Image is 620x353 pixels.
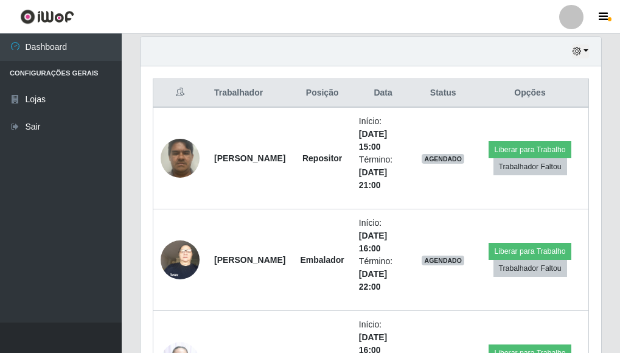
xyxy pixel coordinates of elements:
span: AGENDADO [422,154,464,164]
span: AGENDADO [422,256,464,265]
img: CoreUI Logo [20,9,74,24]
li: Início: [359,115,408,153]
th: Status [414,79,472,108]
th: Trabalhador [207,79,293,108]
time: [DATE] 21:00 [359,167,387,190]
th: Posição [293,79,351,108]
button: Trabalhador Faltou [493,158,567,175]
strong: Embalador [300,255,344,265]
li: Início: [359,217,408,255]
button: Liberar para Trabalho [489,141,571,158]
strong: Repositor [302,153,342,163]
img: 1723623614898.jpeg [161,234,200,285]
time: [DATE] 15:00 [359,129,387,152]
button: Trabalhador Faltou [493,260,567,277]
strong: [PERSON_NAME] [214,153,285,163]
time: [DATE] 22:00 [359,269,387,292]
th: Data [352,79,415,108]
time: [DATE] 16:00 [359,231,387,253]
th: Opções [472,79,588,108]
li: Término: [359,255,408,293]
img: 1752587880902.jpeg [161,132,200,184]
li: Término: [359,153,408,192]
button: Liberar para Trabalho [489,243,571,260]
strong: [PERSON_NAME] [214,255,285,265]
